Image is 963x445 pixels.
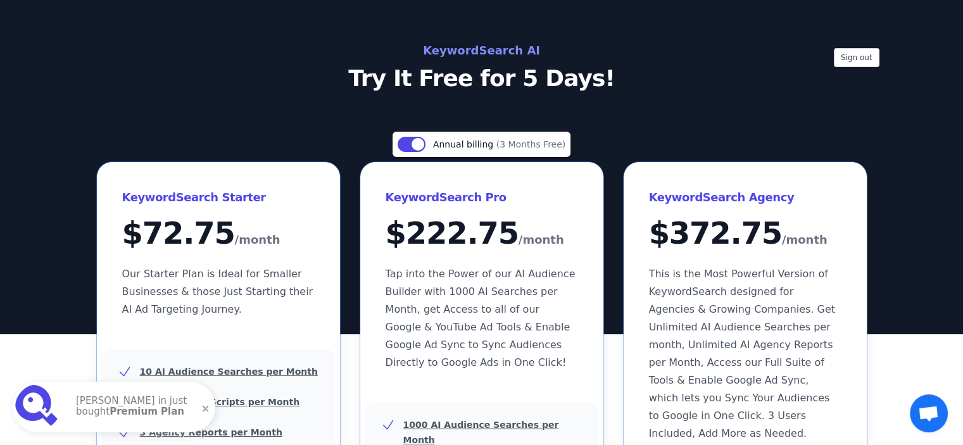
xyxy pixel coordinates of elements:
[649,218,841,250] div: $ 372.75
[15,384,61,430] img: Premium Plan
[140,427,282,437] u: 3 Agency Reports per Month
[140,397,300,407] u: 5 YouTube Ad Scripts per Month
[649,187,841,208] h3: KeywordSearch Agency
[198,66,765,91] p: Try It Free for 5 Days!
[386,218,578,250] div: $ 222.75
[782,230,828,250] span: /month
[122,218,315,250] div: $ 72.75
[110,406,184,417] strong: Premium Plan
[496,139,566,149] span: (3 Months Free)
[76,396,203,418] p: [PERSON_NAME] in just bought
[140,367,318,377] u: 10 AI Audience Searches per Month
[403,420,559,445] u: 1000 AI Audience Searches per Month
[386,268,576,368] span: Tap into the Power of our AI Audience Builder with 1000 AI Searches per Month, get Access to all ...
[122,187,315,208] h3: KeywordSearch Starter
[519,230,564,250] span: /month
[122,268,313,315] span: Our Starter Plan is Ideal for Smaller Businesses & those Just Starting their AI Ad Targeting Jour...
[910,394,948,432] a: Open chat
[649,268,835,439] span: This is the Most Powerful Version of KeywordSearch designed for Agencies & Growing Companies. Get...
[386,187,578,208] h3: KeywordSearch Pro
[198,41,765,61] h2: KeywordSearch AI
[834,48,879,67] button: Sign out
[235,230,280,250] span: /month
[433,139,496,149] span: Annual billing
